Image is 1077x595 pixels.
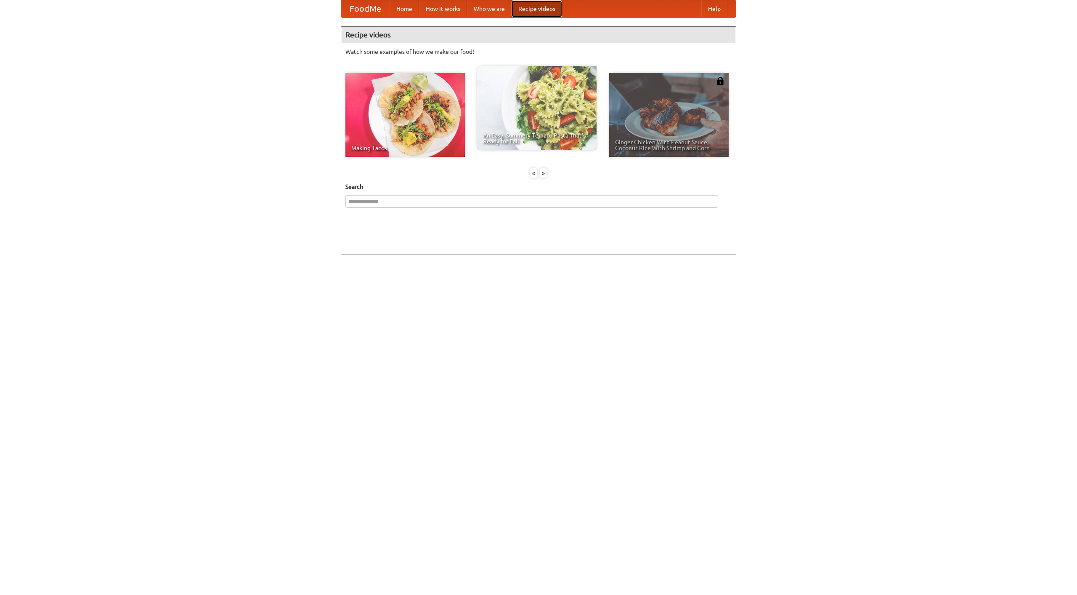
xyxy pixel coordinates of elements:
a: Home [390,0,419,17]
span: An Easy, Summery Tomato Pasta That's Ready for Fall [483,132,591,144]
a: An Easy, Summery Tomato Pasta That's Ready for Fall [477,66,597,150]
a: Help [701,0,727,17]
h4: Recipe videos [341,26,736,43]
a: Who we are [467,0,512,17]
div: » [540,168,547,178]
img: 483408.png [716,77,724,85]
div: « [530,168,537,178]
a: FoodMe [341,0,390,17]
a: Recipe videos [512,0,562,17]
p: Watch some examples of how we make our food! [345,48,732,56]
span: Making Tacos [351,145,459,151]
a: How it works [419,0,467,17]
a: Making Tacos [345,73,465,157]
h5: Search [345,182,732,191]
